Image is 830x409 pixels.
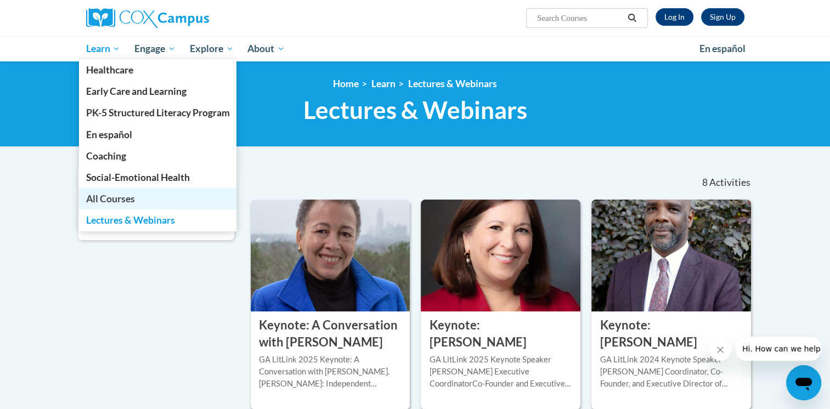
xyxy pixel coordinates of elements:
span: PK-5 Structured Literacy Program [86,107,229,118]
div: GA LitLink 2025 Keynote: A Conversation with [PERSON_NAME]. [PERSON_NAME]: Independent Consultant... [259,354,402,390]
span: Hi. How can we help? [7,8,89,16]
h3: Keynote: [PERSON_NAME] [600,317,743,351]
iframe: Message from company [736,337,821,361]
span: Learn [86,42,120,55]
span: Lectures & Webinars [303,95,527,124]
a: Explore [183,36,241,61]
iframe: Close message [709,339,731,361]
input: Search Courses [536,12,624,25]
a: Log In [656,8,693,26]
button: Search [624,12,640,25]
span: Explore [190,42,234,55]
a: Learn [79,36,128,61]
h3: Keynote: [PERSON_NAME] [429,317,572,351]
a: Learn [371,78,396,89]
span: Activities [709,177,750,189]
a: Lectures & Webinars [408,78,497,89]
a: Coaching [79,145,237,167]
span: Engage [134,42,176,55]
span: 8 [702,177,707,189]
a: About [240,36,292,61]
a: All Courses [79,188,237,209]
img: Course Logo [251,200,410,311]
span: About [247,42,285,55]
iframe: Button to launch messaging window [786,365,821,400]
div: GA LitLink 2024 Keynote Speaker [PERSON_NAME] Coordinator, Co-Founder, and Executive Director of ... [600,354,743,390]
span: All Courses [86,193,134,204]
img: Cox Campus [86,8,209,28]
a: En español [692,37,753,60]
h3: Keynote: A Conversation with [PERSON_NAME] [259,317,402,351]
span: Coaching [86,150,126,162]
div: GA LitLink 2025 Keynote Speaker [PERSON_NAME] Executive CoordinatorCo-Founder and Executive Direc... [429,354,572,390]
a: Cox Campus [86,8,295,28]
a: Register [701,8,744,26]
a: Home [333,78,359,89]
a: En español [79,124,237,145]
a: Early Care and Learning [79,81,237,102]
a: PK-5 Structured Literacy Program [79,102,237,123]
span: Social-Emotional Health [86,172,189,183]
a: Engage [127,36,183,61]
div: Main menu [70,36,761,61]
span: Healthcare [86,64,133,76]
span: Early Care and Learning [86,86,186,97]
span: Lectures & Webinars [86,214,174,226]
span: En español [86,129,132,140]
img: Course Logo [421,200,580,311]
img: Course Logo [591,200,751,311]
a: Social-Emotional Health [79,167,237,188]
a: Lectures & Webinars [79,209,237,231]
span: En español [699,43,746,54]
a: Healthcare [79,59,237,81]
